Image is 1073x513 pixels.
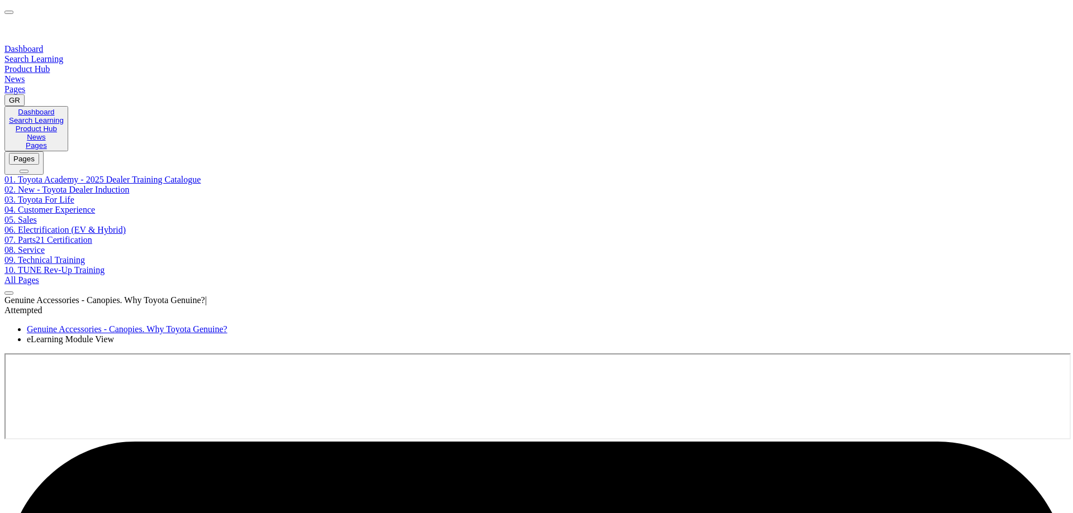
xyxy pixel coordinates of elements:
[205,295,207,305] span: |
[4,15,1069,44] a: Trak
[4,74,25,84] span: News
[4,305,1069,315] div: Attempted
[4,54,63,64] span: Search Learning
[4,265,105,275] a: 10. TUNE Rev-Up Training
[4,245,45,255] a: 08. Service
[27,334,1069,344] li: eLearning Module View
[4,295,205,305] span: Genuine Accessories - Canopies. Why Toyota Genuine?
[4,215,37,224] a: 05. Sales
[27,324,227,334] a: Genuine Accessories - Canopies. Why Toyota Genuine?
[4,15,89,42] img: Trak
[4,275,39,285] a: All Pages
[4,64,1069,74] a: car-iconProduct Hub
[4,225,126,234] a: 06. Electrification (EV & Hybrid)
[9,124,64,133] a: Product Hub
[4,84,25,94] span: Pages
[4,44,1069,54] a: guage-iconDashboard
[9,116,64,124] a: Search Learning
[4,205,95,214] a: 04. Customer Experience
[9,108,64,116] a: Dashboard
[9,141,64,150] a: Pages
[4,54,1069,64] a: search-iconSearch Learning
[4,44,43,54] span: Dashboard
[4,64,50,74] span: Product Hub
[13,155,35,163] div: Pages
[4,195,74,204] a: 03. Toyota For Life
[4,94,25,106] button: GR
[4,106,68,151] button: DashboardSearch LearningProduct HubNewsPages
[9,96,20,104] span: GR
[4,84,1069,94] a: pages-iconPages
[9,153,39,165] button: Pages
[9,133,64,141] a: News
[4,235,92,244] a: 07. Parts21 Certification
[4,185,129,194] a: 02. New - Toyota Dealer Induction
[4,255,85,265] a: 09. Technical Training
[4,175,201,184] a: 01. Toyota Academy - 2025 Dealer Training Catalogue
[4,74,1069,84] a: news-iconNews
[4,151,44,175] button: Pages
